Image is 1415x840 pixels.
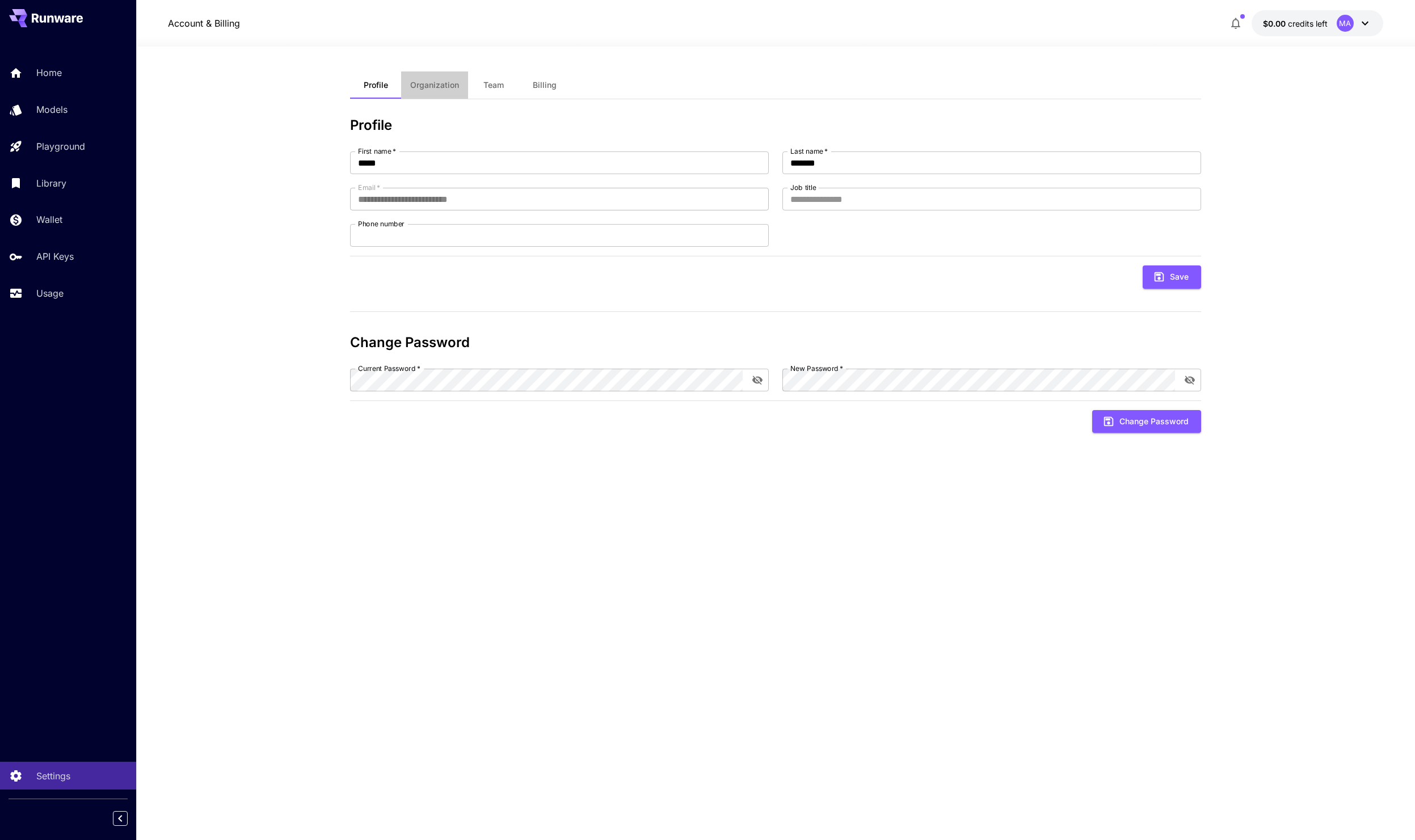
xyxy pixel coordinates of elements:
[350,117,1201,133] h3: Profile
[358,364,420,373] label: Current Password
[1092,410,1201,433] button: Change Password
[36,769,70,783] p: Settings
[36,213,62,226] p: Wallet
[790,146,828,156] label: Last name
[36,66,62,79] p: Home
[1337,15,1354,32] div: MA
[1288,19,1328,28] span: credits left
[36,103,68,116] p: Models
[358,183,380,192] label: Email
[747,370,768,390] button: toggle password visibility
[358,219,405,229] label: Phone number
[790,183,816,192] label: Job title
[36,286,64,300] p: Usage
[168,16,240,30] a: Account & Billing
[1143,265,1201,289] button: Save
[364,80,388,90] span: Profile
[1263,18,1328,29] div: $0.00
[168,16,240,30] nav: breadcrumb
[533,80,557,90] span: Billing
[410,80,459,90] span: Organization
[790,364,843,373] label: New Password
[1252,10,1383,36] button: $0.00MA
[113,811,128,826] button: Collapse sidebar
[483,80,504,90] span: Team
[36,176,66,190] p: Library
[358,146,396,156] label: First name
[350,335,1201,351] h3: Change Password
[36,250,74,263] p: API Keys
[1263,19,1288,28] span: $0.00
[1180,370,1200,390] button: toggle password visibility
[36,140,85,153] p: Playground
[121,808,136,829] div: Collapse sidebar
